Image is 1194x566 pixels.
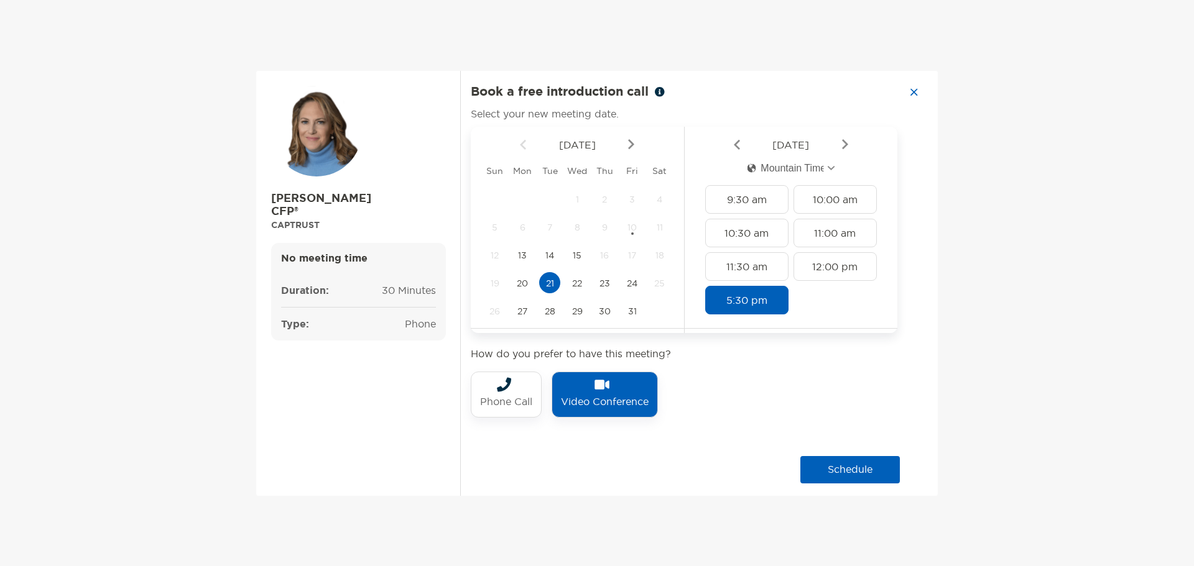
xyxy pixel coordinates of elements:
[382,284,436,296] span: 30 minutes
[705,252,789,281] div: 11:30 am
[539,250,560,261] span: 14
[539,306,560,317] span: 28
[594,278,615,289] span: 23
[747,163,756,173] img: icon
[794,219,877,247] div: 11:00 am
[794,252,877,281] div: 12:00 pm
[649,278,670,289] span: 25
[484,278,506,289] span: 19
[512,222,533,233] span: 6
[471,86,665,100] h4: Book a free introduction call
[484,250,506,261] span: 12
[743,139,840,151] span: [DATE]
[480,392,532,412] p: Phone Call
[622,306,643,317] span: 31
[649,222,670,233] span: 11
[705,286,789,314] div: 5:30 pm
[520,139,526,150] img: Arrow icon
[591,165,618,176] div: Thu
[567,194,588,205] span: 1
[827,166,835,170] img: Open dropdown arrow
[646,165,673,176] div: Sat
[622,278,643,289] span: 24
[800,456,900,483] button: Open schedule modal
[567,222,588,233] span: 8
[705,185,789,214] div: 9:30 am
[281,253,436,264] h3: No meeting time
[281,317,309,331] b: Type:
[655,87,665,97] img: Schedule information icon
[271,205,446,218] span: CFP®
[471,346,897,362] p: How do you prefer to have this meeting?
[594,222,615,233] span: 9
[539,278,560,289] span: 21
[484,222,506,233] span: 5
[529,139,626,151] span: [DATE]
[619,165,646,176] div: Fri
[509,165,536,176] div: Mon
[594,194,615,205] span: 2
[567,306,588,317] span: 29
[271,192,446,205] span: [PERSON_NAME]
[512,306,533,317] span: 27
[567,278,588,289] span: 22
[563,165,591,176] div: Wed
[705,219,789,247] div: 10:30 am
[842,139,848,150] img: Arrow icon
[594,306,615,317] span: 30
[405,317,436,330] span: phone
[794,185,877,214] div: 10:00 am
[481,165,509,176] div: Sun
[628,139,634,150] img: Arrow icon
[484,306,506,317] span: 26
[471,106,619,122] p: Select your new meeting date.
[594,250,615,261] span: 16
[281,284,329,297] b: Duration:
[536,165,563,176] div: Tue
[271,192,446,218] a: [PERSON_NAME]CFP®
[649,250,670,261] span: 18
[561,392,649,412] p: Video Conference
[512,250,533,261] span: 13
[649,194,670,205] span: 4
[622,250,643,261] span: 17
[622,194,643,205] span: 3
[747,163,823,174] div: Mountain Time
[496,377,511,392] img: type-call
[512,278,533,289] span: 20
[736,154,845,183] button: iconMountain Time
[595,377,609,392] img: type-call
[734,139,740,150] img: Arrow icon
[567,250,588,261] span: 15
[271,219,320,231] span: CAPTRUST
[539,222,560,233] span: 7
[622,222,643,233] span: 10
